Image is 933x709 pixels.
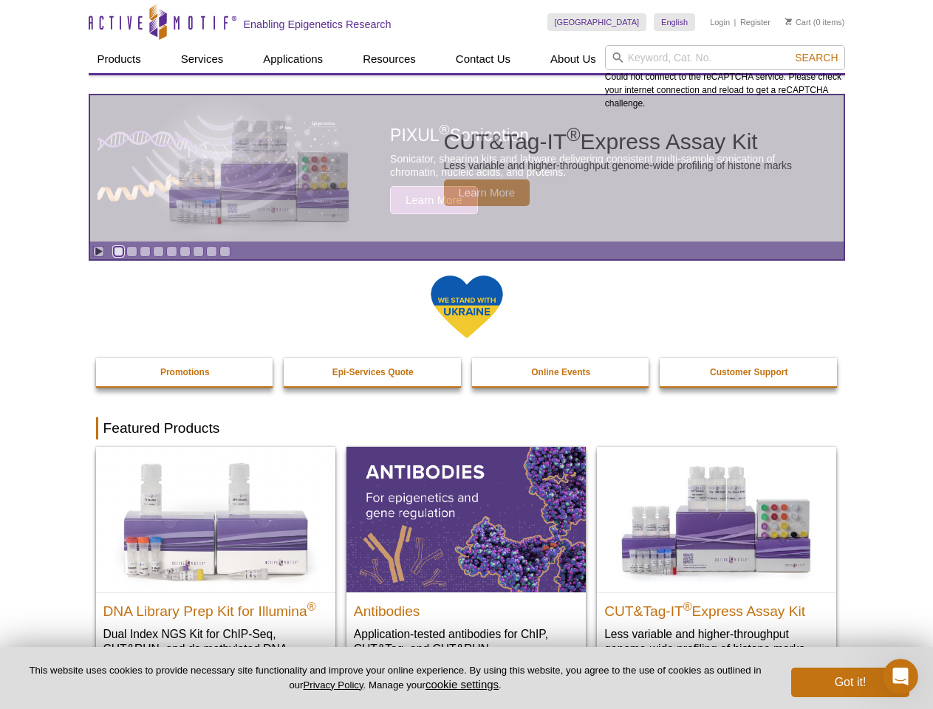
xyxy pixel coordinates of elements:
[354,626,578,657] p: Application-tested antibodies for ChIP, CUT&Tag, and CUT&RUN.
[740,17,770,27] a: Register
[444,131,793,153] h2: CUT&Tag-IT Express Assay Kit
[710,17,730,27] a: Login
[447,45,519,73] a: Contact Us
[96,447,335,592] img: DNA Library Prep Kit for Illumina
[654,13,695,31] a: English
[605,45,845,110] div: Could not connect to the reCAPTCHA service. Please check your internet connection and reload to g...
[96,358,275,386] a: Promotions
[126,246,137,257] a: Go to slide 2
[96,447,335,685] a: DNA Library Prep Kit for Illumina DNA Library Prep Kit for Illumina® Dual Index NGS Kit for ChIP-...
[683,600,692,612] sup: ®
[303,679,363,691] a: Privacy Policy
[444,159,793,172] p: Less variable and higher-throughput genome-wide profiling of histone marks
[660,358,838,386] a: Customer Support
[734,13,737,31] li: |
[244,18,392,31] h2: Enabling Epigenetics Research
[90,95,844,242] a: CUT&Tag-IT Express Assay Kit CUT&Tag-IT®Express Assay Kit Less variable and higher-throughput gen...
[790,51,842,64] button: Search
[284,358,462,386] a: Epi-Services Quote
[89,45,150,73] a: Products
[430,274,504,340] img: We Stand With Ukraine
[604,597,829,619] h2: CUT&Tag-IT Express Assay Kit
[710,367,787,377] strong: Customer Support
[140,246,151,257] a: Go to slide 3
[346,447,586,592] img: All Antibodies
[90,95,844,242] article: CUT&Tag-IT Express Assay Kit
[354,597,578,619] h2: Antibodies
[597,447,836,671] a: CUT&Tag-IT® Express Assay Kit CUT&Tag-IT®Express Assay Kit Less variable and higher-throughput ge...
[346,447,586,671] a: All Antibodies Antibodies Application-tested antibodies for ChIP, CUT&Tag, and CUT&RUN.
[254,45,332,73] a: Applications
[24,664,767,692] p: This website uses cookies to provide necessary site functionality and improve your online experie...
[472,358,651,386] a: Online Events
[785,17,811,27] a: Cart
[172,45,233,73] a: Services
[354,45,425,73] a: Resources
[180,246,191,257] a: Go to slide 6
[604,626,829,657] p: Less variable and higher-throughput genome-wide profiling of histone marks​.
[597,447,836,592] img: CUT&Tag-IT® Express Assay Kit
[193,246,204,257] a: Go to slide 7
[160,367,210,377] strong: Promotions
[93,246,104,257] a: Toggle autoplay
[541,45,605,73] a: About Us
[444,179,530,206] span: Learn More
[426,678,499,691] button: cookie settings
[567,124,580,145] sup: ®
[153,246,164,257] a: Go to slide 4
[795,52,838,64] span: Search
[307,600,316,612] sup: ®
[332,367,414,377] strong: Epi-Services Quote
[103,597,328,619] h2: DNA Library Prep Kit for Illumina
[785,13,845,31] li: (0 items)
[785,18,792,25] img: Your Cart
[137,87,381,250] img: CUT&Tag-IT Express Assay Kit
[547,13,647,31] a: [GEOGRAPHIC_DATA]
[531,367,590,377] strong: Online Events
[166,246,177,257] a: Go to slide 5
[605,45,845,70] input: Keyword, Cat. No.
[791,668,909,697] button: Got it!
[103,626,328,671] p: Dual Index NGS Kit for ChIP-Seq, CUT&RUN, and ds methylated DNA assays.
[113,246,124,257] a: Go to slide 1
[206,246,217,257] a: Go to slide 8
[883,659,918,694] iframe: Intercom live chat
[219,246,230,257] a: Go to slide 9
[96,417,838,439] h2: Featured Products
